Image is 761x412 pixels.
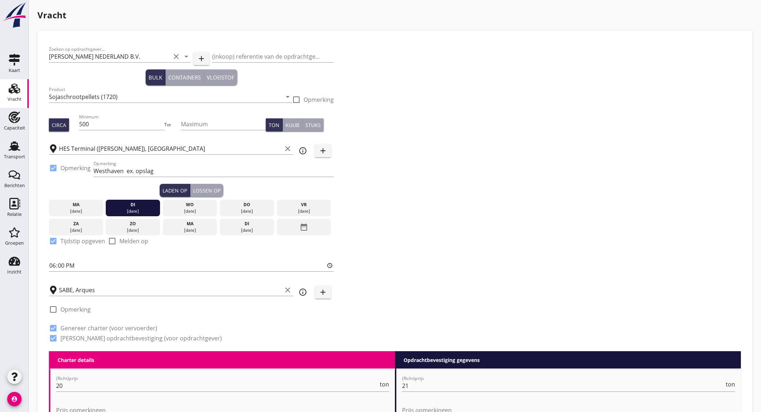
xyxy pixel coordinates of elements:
div: ma [51,202,101,208]
div: [DATE] [108,227,158,234]
input: Product [49,91,282,103]
div: Stuks [305,121,321,129]
div: [DATE] [279,208,329,214]
div: za [51,221,101,227]
div: [DATE] [108,208,158,214]
div: Relatie [7,212,22,217]
i: clear [283,286,292,294]
div: [DATE] [165,208,215,214]
input: (inkoop) referentie van de opdrachtgever [212,51,334,62]
div: [DATE] [51,227,101,234]
button: Ton [266,118,283,131]
i: clear [283,144,292,153]
i: date_range [300,221,308,234]
div: do [222,202,272,208]
label: Opmerking [60,164,91,172]
input: Minimum [79,118,164,130]
div: Inzicht [7,270,22,274]
i: info_outline [299,288,307,296]
input: Maximum [181,118,266,130]
div: Transport [4,154,25,159]
div: Containers [168,73,201,82]
div: [DATE] [165,227,215,234]
div: [DATE] [222,208,272,214]
div: Laden op [163,187,187,194]
div: Circa [52,121,66,129]
input: Laadplaats [59,143,282,154]
button: Stuks [302,118,324,131]
div: Ton [269,121,279,129]
div: Tot [164,122,181,128]
div: ma [165,221,215,227]
i: clear [172,52,181,61]
label: Genereer charter (voor vervoerder) [60,325,157,332]
img: logo-small.a267ee39.svg [1,2,27,28]
div: Berichten [4,183,25,188]
div: Lossen op [193,187,220,194]
div: Kaart [9,68,20,73]
span: ton [726,381,735,387]
div: Vracht [8,97,22,101]
input: (Richt)prijs [56,380,378,391]
i: add [319,288,327,296]
div: di [222,221,272,227]
label: Melden op [119,237,148,245]
label: Opmerking [304,96,334,103]
button: Kuub [283,118,302,131]
div: Vloeistof [207,73,234,82]
div: [DATE] [222,227,272,234]
label: [PERSON_NAME] opdrachtbevestiging (voor opdrachtgever) [60,335,222,342]
div: Capaciteit [4,126,25,130]
input: (Richt)prijs [402,380,724,391]
div: wo [165,202,215,208]
i: arrow_drop_down [283,92,292,101]
i: add [197,54,206,63]
button: Containers [165,69,204,85]
i: info_outline [299,146,307,155]
div: zo [108,221,158,227]
button: Bulk [146,69,165,85]
label: Opmerking [60,306,91,313]
h1: Vracht [37,9,752,22]
button: Circa [49,118,69,131]
i: account_circle [7,392,22,406]
i: add [319,146,327,155]
div: di [108,202,158,208]
button: Vloeistof [204,69,237,85]
i: arrow_drop_down [182,52,191,61]
button: Lossen op [190,184,223,197]
div: [DATE] [51,208,101,214]
div: vr [279,202,329,208]
button: Laden op [160,184,190,197]
div: Groepen [5,241,24,245]
div: Kuub [286,121,299,129]
div: Bulk [149,73,162,82]
span: ton [380,381,389,387]
input: Opmerking [94,165,334,177]
input: Zoeken op opdrachtgever... [49,51,170,62]
label: Tijdstip opgeven [60,237,105,245]
input: Losplaats [59,284,282,296]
